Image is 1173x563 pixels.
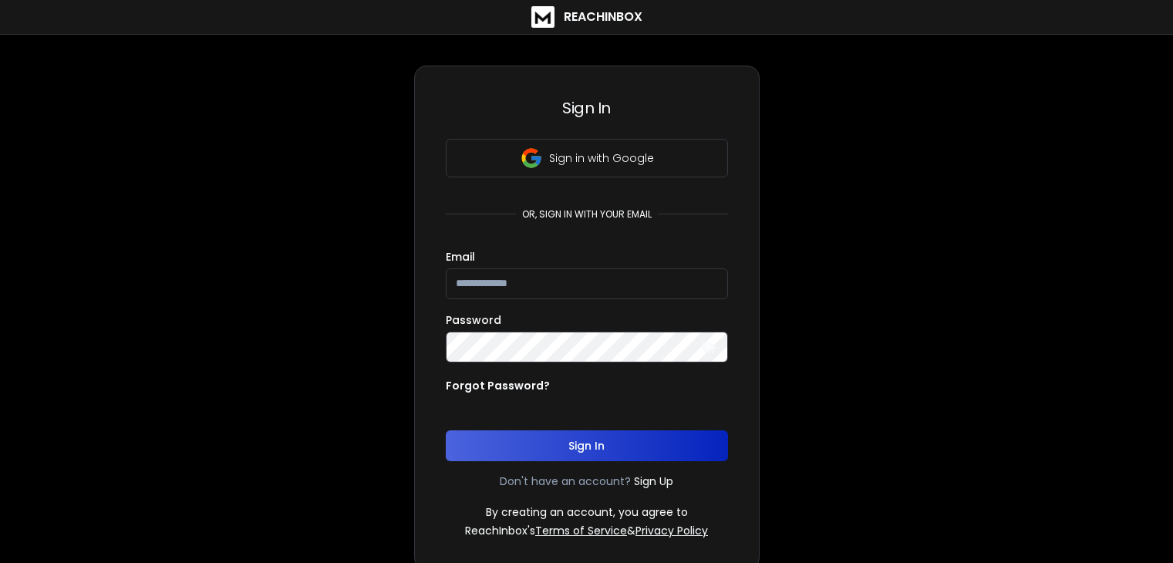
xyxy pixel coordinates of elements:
a: Sign Up [634,474,673,489]
p: Don't have an account? [500,474,631,489]
a: Privacy Policy [635,523,708,538]
button: Sign in with Google [446,139,728,177]
p: By creating an account, you agree to [486,504,688,520]
h3: Sign In [446,97,728,119]
a: Terms of Service [535,523,627,538]
label: Email [446,251,475,262]
p: ReachInbox's & [465,523,708,538]
p: Sign in with Google [549,150,654,166]
img: logo [531,6,554,28]
h1: ReachInbox [564,8,642,26]
a: ReachInbox [531,6,642,28]
label: Password [446,315,501,325]
button: Sign In [446,430,728,461]
p: or, sign in with your email [516,208,658,221]
p: Forgot Password? [446,378,550,393]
